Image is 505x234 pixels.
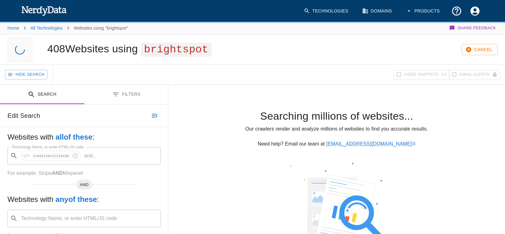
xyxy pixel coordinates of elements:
b: all of these [55,133,92,141]
h5: Websites with : [7,132,161,142]
a: [EMAIL_ADDRESS][DOMAIN_NAME] [326,141,416,146]
span: brightspot [141,43,212,57]
img: NerdyData.com [21,4,67,17]
a: Home [7,26,19,31]
button: Hide Search [5,70,48,79]
label: Technology Name, or enter HTML/JS code [12,144,84,150]
b: AND [52,170,63,176]
h5: Websites with : [7,194,161,204]
p: Websites using "brightspot" [74,25,128,31]
button: Account Settings [466,2,484,20]
p: Our crawlers render and analyze millions of websites to find you accurate results. Need help? Ema... [178,125,495,148]
button: Cancel [462,44,498,55]
p: and ... [82,152,99,160]
button: Support and Documentation [447,2,466,20]
h1: 408 Websites using [47,43,212,55]
h6: Edit Search [7,111,40,121]
button: Filters [84,85,169,104]
a: Technologies [300,2,353,20]
button: Products [402,2,445,20]
p: For example: Stripe Mixpanel [7,170,161,177]
h4: Searching millions of websites... [178,110,495,123]
span: AND [76,182,92,188]
button: Share Feedback [448,22,498,34]
nav: breadcrumb [7,22,128,34]
a: Domains [358,2,397,20]
b: any of these [55,195,97,203]
a: All Technologies [30,26,63,31]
